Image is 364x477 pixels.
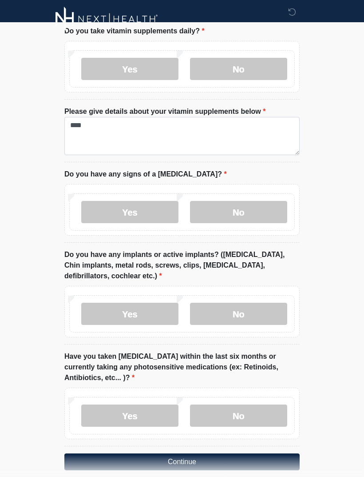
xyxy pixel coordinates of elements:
label: Please give details about your vitamin supplements below [64,106,265,117]
label: Yes [81,201,178,223]
label: Do you have any implants or active implants? ([MEDICAL_DATA], Chin implants, metal rods, screws, ... [64,249,300,281]
label: Have you taken [MEDICAL_DATA] within the last six months or currently taking any photosensitive m... [64,351,300,383]
button: Continue [64,453,300,470]
label: Yes [81,303,178,325]
label: No [190,405,287,427]
label: No [190,201,287,223]
img: Next-Health Logo [55,7,158,31]
label: No [190,303,287,325]
label: Yes [81,405,178,427]
label: Do you have any signs of a [MEDICAL_DATA]? [64,169,227,180]
label: Yes [81,58,178,80]
label: No [190,58,287,80]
